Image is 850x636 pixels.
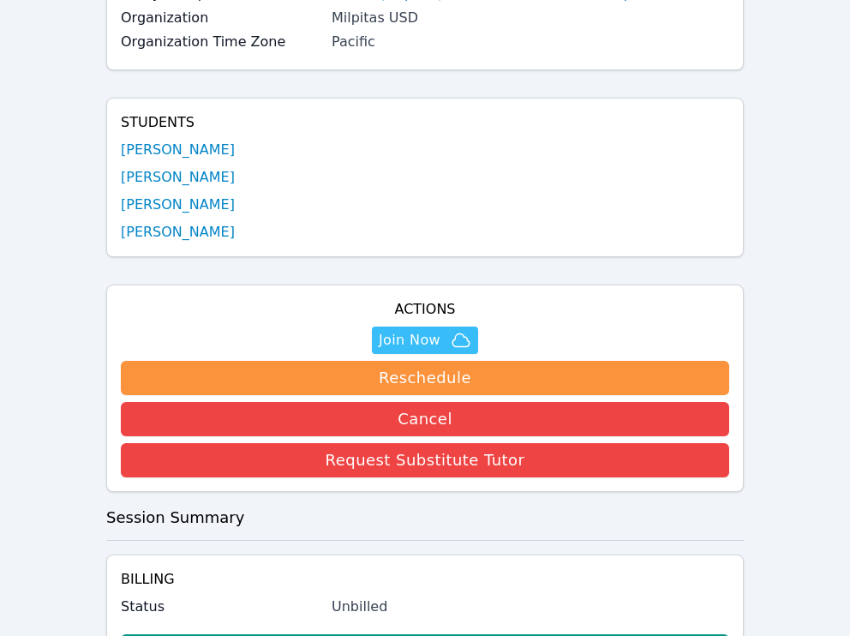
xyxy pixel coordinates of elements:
[121,8,321,28] label: Organization
[121,443,729,477] button: Request Substitute Tutor
[121,299,729,320] h4: Actions
[121,112,729,133] h4: Students
[379,330,440,351] span: Join Now
[332,32,729,52] div: Pacific
[372,327,478,354] button: Join Now
[121,402,729,436] button: Cancel
[121,569,729,590] h4: Billing
[121,140,235,160] a: [PERSON_NAME]
[332,8,729,28] div: Milpitas USD
[121,361,729,395] button: Reschedule
[121,167,235,188] a: [PERSON_NAME]
[332,597,729,617] div: Unbilled
[121,597,321,617] label: Status
[106,506,744,530] h3: Session Summary
[121,222,235,243] a: [PERSON_NAME]
[121,195,235,215] a: [PERSON_NAME]
[121,32,321,52] label: Organization Time Zone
